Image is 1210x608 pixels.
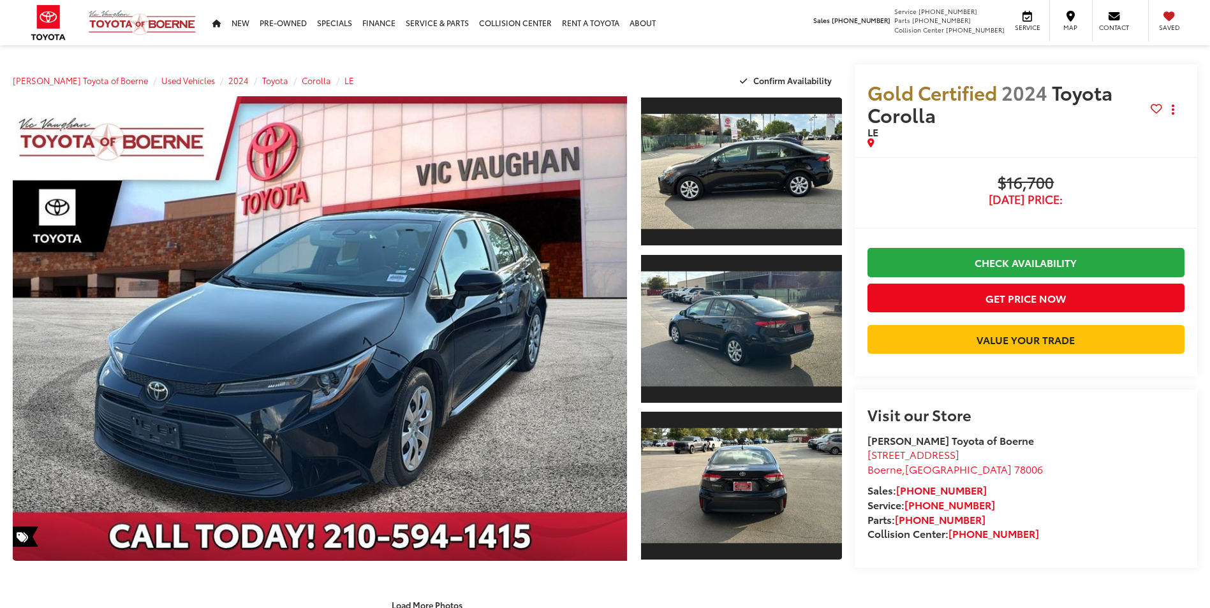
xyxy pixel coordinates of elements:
[867,461,902,476] span: Boerne
[1155,23,1183,32] span: Saved
[6,94,633,563] img: 2024 Toyota Corolla LE
[867,325,1184,354] a: Value Your Trade
[832,15,890,25] span: [PHONE_NUMBER]
[1162,99,1184,121] button: Actions
[1172,105,1174,115] span: dropdown dots
[161,75,215,86] a: Used Vehicles
[867,174,1184,193] span: $16,700
[1001,78,1047,106] span: 2024
[894,25,944,34] span: Collision Center
[896,482,987,497] a: [PHONE_NUMBER]
[948,526,1039,540] a: [PHONE_NUMBER]
[919,6,977,16] span: [PHONE_NUMBER]
[733,69,842,92] button: Confirm Availability
[1056,23,1084,32] span: Map
[905,461,1012,476] span: [GEOGRAPHIC_DATA]
[867,248,1184,277] a: Check Availability
[867,124,878,139] span: LE
[228,75,249,86] a: 2024
[13,96,627,561] a: Expand Photo 0
[813,15,830,25] span: Sales
[13,526,38,547] span: Special
[1099,23,1129,32] span: Contact
[867,512,985,526] strong: Parts:
[867,447,959,461] span: [STREET_ADDRESS]
[867,406,1184,423] h2: Visit our Store
[641,410,841,561] a: Expand Photo 3
[867,433,1034,447] strong: [PERSON_NAME] Toyota of Boerne
[894,6,917,16] span: Service
[867,497,995,512] strong: Service:
[639,428,844,544] img: 2024 Toyota Corolla LE
[904,497,995,512] a: [PHONE_NUMBER]
[946,25,1005,34] span: [PHONE_NUMBER]
[912,15,971,25] span: [PHONE_NUMBER]
[867,193,1184,206] span: [DATE] Price:
[641,254,841,404] a: Expand Photo 2
[867,78,1112,128] span: Toyota Corolla
[639,271,844,386] img: 2024 Toyota Corolla LE
[641,96,841,247] a: Expand Photo 1
[867,284,1184,312] button: Get Price Now
[13,75,148,86] a: [PERSON_NAME] Toyota of Boerne
[1013,23,1042,32] span: Service
[262,75,288,86] a: Toyota
[867,78,997,106] span: Gold Certified
[867,526,1039,540] strong: Collision Center:
[867,447,1043,476] a: [STREET_ADDRESS] Boerne,[GEOGRAPHIC_DATA] 78006
[867,461,1043,476] span: ,
[867,482,987,497] strong: Sales:
[753,75,832,86] span: Confirm Availability
[895,512,985,526] a: [PHONE_NUMBER]
[894,15,910,25] span: Parts
[639,114,844,229] img: 2024 Toyota Corolla LE
[1014,461,1043,476] span: 78006
[302,75,331,86] a: Corolla
[344,75,354,86] a: LE
[88,10,196,36] img: Vic Vaughan Toyota of Boerne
